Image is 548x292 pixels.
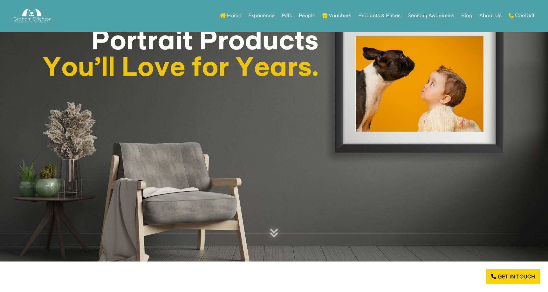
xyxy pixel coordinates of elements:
a: Vouchers [322,3,351,28]
a: Contact [509,3,534,28]
a: Blog [461,3,472,28]
a: Pets [282,3,292,28]
a: About Us [479,3,502,28]
a: Sensory Awareness [408,3,454,28]
a: Home [220,3,241,28]
a: Products & Prices [358,3,401,28]
a: Experience [248,3,275,28]
img: Graham Crichton Photography Logo - Graham Crichton - Belfast Family & Pet Photography Studio [14,7,51,24]
a: People [299,3,315,28]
